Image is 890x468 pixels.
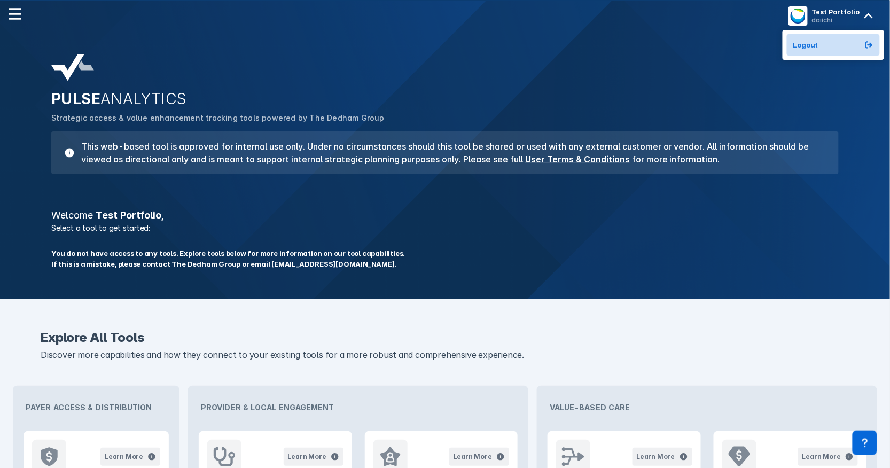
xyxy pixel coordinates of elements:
[51,209,93,221] span: Welcome
[100,448,160,466] button: Learn More
[791,9,806,24] img: menu button
[288,452,326,462] div: Learn More
[192,390,524,425] div: Provider & Local Engagement
[41,331,849,344] h2: Explore All Tools
[853,431,877,455] div: Contact Support
[454,452,492,462] div: Learn More
[637,452,675,462] div: Learn More
[41,348,849,362] p: Discover more capabilities and how they connect to your existing tools for a more robust and comp...
[802,452,841,462] div: Learn More
[541,390,873,425] div: Value-Based Care
[449,448,509,466] button: Learn More
[812,16,860,24] div: daiichi
[9,7,21,20] img: menu--horizontal.svg
[793,41,818,49] span: Logout
[45,222,845,233] p: Select a tool to get started:
[812,8,860,16] div: Test Portfolio
[798,448,858,466] button: Learn More
[17,390,175,425] div: Payer Access & Distribution
[100,90,187,108] span: ANALYTICS
[51,259,405,270] span: If this is a mistake, please contact The Dedham Group or email [EMAIL_ADDRESS][DOMAIN_NAME] .
[51,112,839,124] p: Strategic access & value enhancement tracking tools powered by The Dedham Group
[51,90,839,108] h2: PULSE
[51,54,94,81] img: pulse-analytics-logo
[787,34,880,56] button: Logout
[51,248,405,259] span: You do not have access to any tools. Explore tools below for more information on our tool capabil...
[105,452,143,462] div: Learn More
[75,140,826,166] h3: This web-based tool is approved for internal use only. Under no circumstances should this tool be...
[284,448,343,466] button: Learn More
[525,154,630,165] a: User Terms & Conditions
[45,210,845,220] h3: Test Portfolio ,
[633,448,692,466] button: Learn More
